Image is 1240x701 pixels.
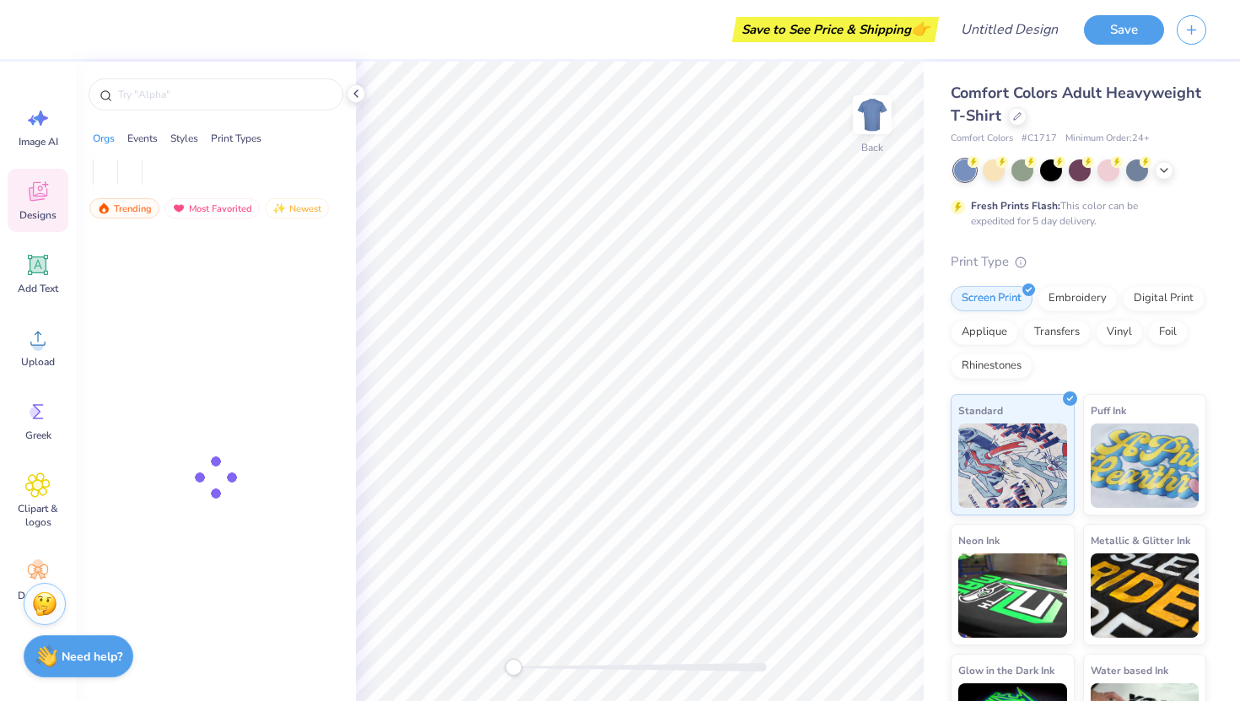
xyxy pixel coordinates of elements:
[1022,132,1057,146] span: # C1717
[1023,320,1091,345] div: Transfers
[951,353,1032,379] div: Rhinestones
[89,198,159,218] div: Trending
[1091,423,1200,508] img: Puff Ink
[1091,661,1168,679] span: Water based Ink
[958,531,1000,549] span: Neon Ink
[211,131,261,146] div: Print Types
[951,83,1201,126] span: Comfort Colors Adult Heavyweight T-Shirt
[265,198,329,218] div: Newest
[861,140,883,155] div: Back
[21,355,55,369] span: Upload
[116,86,332,103] input: Try "Alpha"
[170,131,198,146] div: Styles
[62,649,122,665] strong: Need help?
[19,135,58,148] span: Image AI
[1123,286,1205,311] div: Digital Print
[172,202,186,214] img: most_fav.gif
[951,286,1032,311] div: Screen Print
[127,131,158,146] div: Events
[958,423,1067,508] img: Standard
[958,553,1067,638] img: Neon Ink
[736,17,935,42] div: Save to See Price & Shipping
[1038,286,1118,311] div: Embroidery
[505,659,522,676] div: Accessibility label
[971,199,1060,213] strong: Fresh Prints Flash:
[164,198,260,218] div: Most Favorited
[1091,553,1200,638] img: Metallic & Glitter Ink
[947,13,1071,46] input: Untitled Design
[1091,402,1126,419] span: Puff Ink
[19,208,57,222] span: Designs
[18,589,58,602] span: Decorate
[10,502,66,529] span: Clipart & logos
[958,402,1003,419] span: Standard
[25,429,51,442] span: Greek
[958,661,1054,679] span: Glow in the Dark Ink
[93,131,115,146] div: Orgs
[1096,320,1143,345] div: Vinyl
[911,19,930,39] span: 👉
[855,98,889,132] img: Back
[951,320,1018,345] div: Applique
[1065,132,1150,146] span: Minimum Order: 24 +
[272,202,286,214] img: newest.gif
[951,132,1013,146] span: Comfort Colors
[971,198,1178,229] div: This color can be expedited for 5 day delivery.
[97,202,111,214] img: trending.gif
[1084,15,1164,45] button: Save
[1091,531,1190,549] span: Metallic & Glitter Ink
[951,252,1206,272] div: Print Type
[18,282,58,295] span: Add Text
[1148,320,1188,345] div: Foil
